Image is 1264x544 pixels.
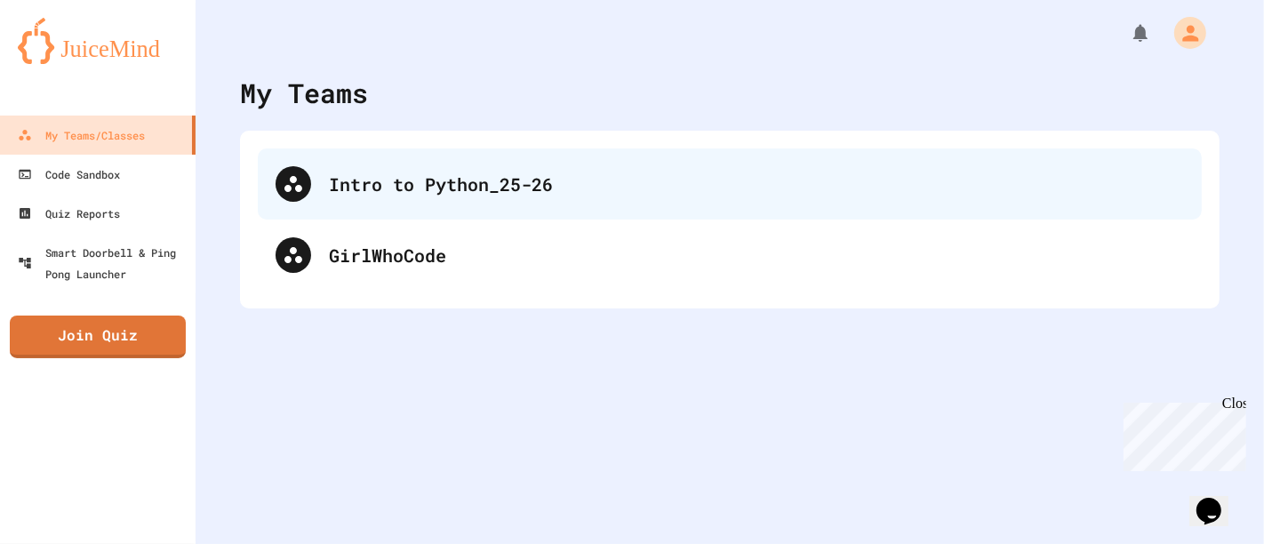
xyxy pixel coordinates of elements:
iframe: chat widget [1189,473,1246,526]
div: GirlWhoCode [258,220,1202,291]
div: My Notifications [1097,18,1156,48]
div: GirlWhoCode [329,242,1184,268]
div: My Teams [240,73,368,113]
img: logo-orange.svg [18,18,178,64]
div: Code Sandbox [18,164,120,185]
iframe: chat widget [1116,396,1246,471]
div: Smart Doorbell & Ping Pong Launcher [18,242,188,284]
div: My Teams/Classes [18,124,145,146]
a: Join Quiz [10,316,186,358]
div: Chat with us now!Close [7,7,123,113]
div: Intro to Python_25-26 [258,148,1202,220]
div: My Account [1156,12,1211,53]
div: Intro to Python_25-26 [329,171,1184,197]
div: Quiz Reports [18,203,120,224]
